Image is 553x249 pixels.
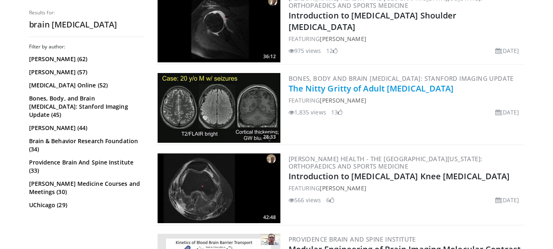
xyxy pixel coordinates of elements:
[29,201,142,209] a: UChicago (29)
[29,180,142,196] a: [PERSON_NAME] Medicine Courses and Meetings (30)
[29,137,142,153] a: Brain & Behavior Research Foundation (34)
[29,19,144,30] h2: brain [MEDICAL_DATA]
[261,214,278,221] span: 42:48
[29,9,144,16] p: Results for:
[331,108,343,117] li: 13
[29,43,144,50] h3: Filter by author:
[326,196,334,204] li: 6
[326,46,338,55] li: 12
[29,124,142,132] a: [PERSON_NAME] (44)
[289,108,326,117] li: 1,835 views
[29,55,142,63] a: [PERSON_NAME] (62)
[261,53,278,60] span: 36:12
[495,196,519,204] li: [DATE]
[289,34,523,43] div: FEATURING
[320,35,366,43] a: [PERSON_NAME]
[289,46,321,55] li: 975 views
[29,94,142,119] a: Bones, Body, and Brain [MEDICAL_DATA]: Stanford Imaging Update (45)
[289,184,523,192] div: FEATURING
[158,73,280,143] img: 3a7872de-21b6-4b4d-9057-89fef0b36122.300x170_q85_crop-smart_upscale.jpg
[320,184,366,192] a: [PERSON_NAME]
[289,10,457,32] a: Introduction to [MEDICAL_DATA] Shoulder [MEDICAL_DATA]
[289,74,514,82] a: Bones, Body and Brain [MEDICAL_DATA]: Stanford Imaging Update
[29,158,142,175] a: Providence Brain And Spine Institute (33)
[261,133,278,141] span: 28:33
[289,155,483,170] a: [PERSON_NAME] Health - The [GEOGRAPHIC_DATA][US_STATE]: Orthopaedics and Sports Medicine
[158,153,280,223] a: 42:48
[495,46,519,55] li: [DATE]
[158,153,280,223] img: b7c8ed41-df81-44f5-8109-2bb6f2e8f9d3.300x170_q85_crop-smart_upscale.jpg
[289,83,454,94] a: The Nitty Gritty of Adult [MEDICAL_DATA]
[495,108,519,117] li: [DATE]
[320,96,366,104] a: [PERSON_NAME]
[158,73,280,143] a: 28:33
[289,196,321,204] li: 566 views
[289,96,523,105] div: FEATURING
[29,68,142,76] a: [PERSON_NAME] (57)
[289,235,416,243] a: Providence Brain and Spine Institute
[289,171,510,182] a: Introduction to [MEDICAL_DATA] Knee [MEDICAL_DATA]
[29,81,142,89] a: [MEDICAL_DATA] Online (52)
